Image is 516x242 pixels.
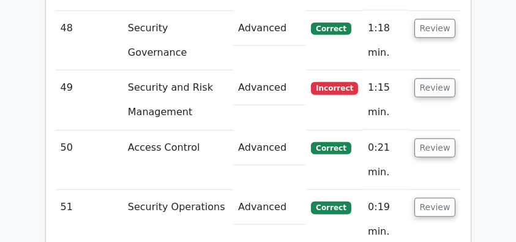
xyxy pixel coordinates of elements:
span: Correct [311,23,351,35]
button: Review [414,78,456,97]
td: Security and Risk Management [123,70,233,130]
td: Advanced [233,70,306,105]
button: Review [414,19,456,38]
span: Incorrect [311,82,358,94]
td: 0:21 min. [363,130,409,190]
td: 1:18 min. [363,11,409,70]
td: 50 [56,130,123,190]
span: Correct [311,142,351,154]
td: 48 [56,11,123,70]
td: Access Control [123,130,233,190]
td: Security Governance [123,11,233,70]
td: 1:15 min. [363,70,409,130]
td: Advanced [233,190,306,225]
td: Advanced [233,130,306,165]
span: Correct [311,202,351,214]
button: Review [414,198,456,217]
td: 49 [56,70,123,130]
td: Advanced [233,11,306,46]
button: Review [414,138,456,157]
